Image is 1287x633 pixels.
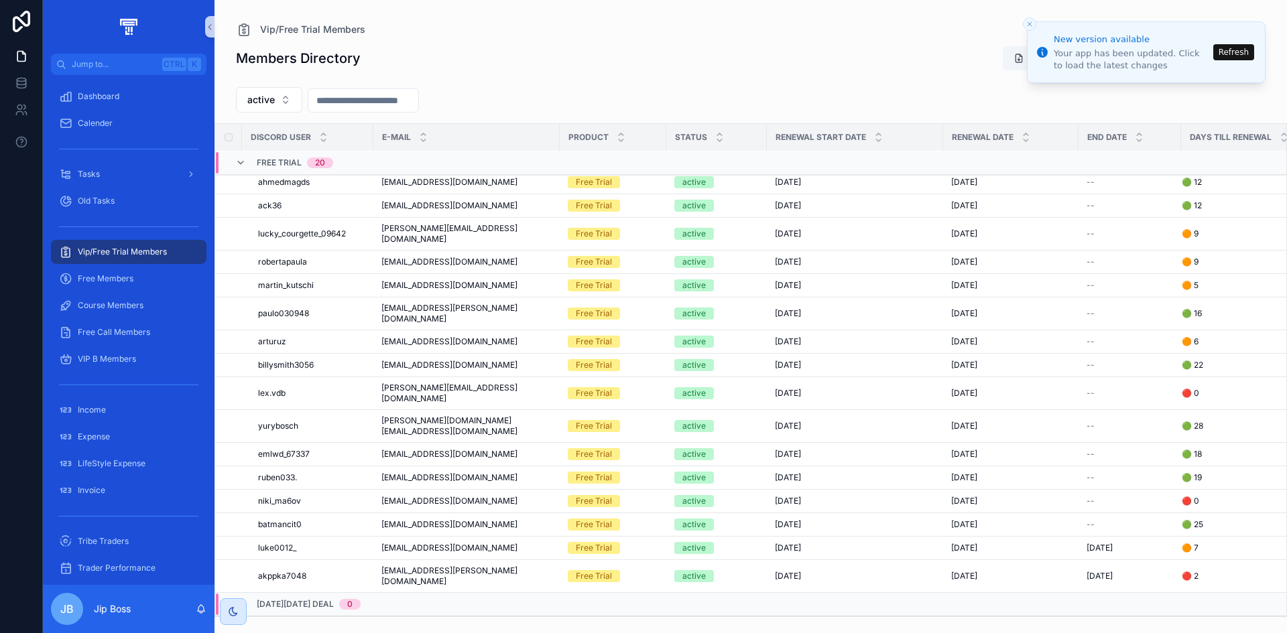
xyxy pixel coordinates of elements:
span: [DATE] [951,308,977,319]
span: [PERSON_NAME][DOMAIN_NAME][EMAIL_ADDRESS][DOMAIN_NAME] [381,415,552,437]
span: 🟢 22 [1182,360,1203,370]
span: [EMAIL_ADDRESS][DOMAIN_NAME] [381,519,517,530]
a: Dashboard [51,84,206,109]
span: [EMAIL_ADDRESS][DOMAIN_NAME] [381,496,517,506]
a: Calender [51,111,206,135]
a: [EMAIL_ADDRESS][DOMAIN_NAME] [381,543,552,553]
span: 🟠 9 [1182,257,1199,267]
a: robertapaula [258,257,365,267]
span: ruben033. [258,472,297,483]
a: martin_kutschi [258,280,365,291]
a: Free Trial [568,256,658,268]
span: [DATE] [775,496,801,506]
span: LifeStyle Expense [78,458,145,469]
span: [EMAIL_ADDRESS][DOMAIN_NAME] [381,177,517,188]
a: -- [1087,177,1173,188]
button: Select Button [236,87,302,113]
a: [EMAIL_ADDRESS][DOMAIN_NAME] [381,519,552,530]
span: [DATE] [1087,543,1113,553]
div: active [682,542,706,554]
span: Free Members [78,273,133,284]
a: niki_ma6ov [258,496,365,506]
a: lex.vdb [258,388,365,399]
a: [EMAIL_ADDRESS][DOMAIN_NAME] [381,496,552,506]
span: Ctrl [162,58,186,71]
span: Vip/Free Trial Members [78,247,167,257]
div: Free Trial [576,518,612,531]
a: Free Trial [568,200,658,212]
span: Invoice [78,485,105,496]
span: martin_kutschi [258,280,314,291]
a: [DATE] [775,519,935,530]
a: Free Trial [568,279,658,291]
div: active [682,279,706,291]
a: [DATE] [951,388,1070,399]
span: Jump to... [72,59,157,70]
span: -- [1087,177,1095,188]
div: Free Trial [576,472,612,484]
div: active [682,200,706,212]
a: active [674,518,759,531]
span: robertapaula [258,257,307,267]
a: active [674,570,759,582]
span: 🟢 25 [1182,519,1203,530]
span: Free Trial [257,157,302,168]
a: active [674,307,759,320]
a: [EMAIL_ADDRESS][DOMAIN_NAME] [381,177,552,188]
a: [DATE] [775,200,935,211]
span: [DATE] [775,177,801,188]
span: -- [1087,200,1095,211]
a: [DATE] [951,571,1070,581]
span: [DATE] [951,360,977,370]
div: Free Trial [576,387,612,399]
div: Free Trial [576,570,612,582]
a: [DATE] [951,257,1070,267]
a: Invoice [51,478,206,502]
span: [DATE] [951,388,977,399]
a: [DATE] [775,388,935,399]
a: [DATE] [775,257,935,267]
span: -- [1087,421,1095,431]
a: [DATE] [775,421,935,431]
span: -- [1087,519,1095,530]
div: Free Trial [576,256,612,268]
span: -- [1087,496,1095,506]
span: [DATE] [775,228,801,239]
span: [DATE] [775,388,801,399]
a: [EMAIL_ADDRESS][DOMAIN_NAME] [381,360,552,370]
a: [DATE] [775,449,935,460]
div: Free Trial [576,176,612,188]
a: active [674,359,759,371]
a: -- [1087,421,1173,431]
button: Export [1003,46,1069,70]
a: [EMAIL_ADDRESS][DOMAIN_NAME] [381,257,552,267]
a: Free Trial [568,448,658,460]
a: [PERSON_NAME][EMAIL_ADDRESS][DOMAIN_NAME] [381,382,552,404]
a: paulo030948 [258,308,365,319]
a: batmancit0 [258,519,365,530]
div: active [682,387,706,399]
span: niki_ma6ov [258,496,301,506]
span: [DATE] [775,519,801,530]
a: -- [1087,449,1173,460]
span: [DATE] [775,449,801,460]
a: active [674,542,759,554]
span: 🟢 12 [1182,177,1202,188]
span: -- [1087,336,1095,347]
div: active [682,570,706,582]
span: [DATE] [951,336,977,347]
span: 🟢 19 [1182,472,1202,483]
a: akppka7048 [258,571,365,581]
a: [DATE] [775,496,935,506]
span: -- [1087,280,1095,291]
a: active [674,176,759,188]
span: [DATE] [951,200,977,211]
span: Calender [78,118,113,129]
span: Expense [78,431,110,442]
div: active [682,256,706,268]
div: Free Trial [576,448,612,460]
span: ack36 [258,200,282,211]
a: active [674,420,759,432]
span: 🟢 12 [1182,200,1202,211]
a: -- [1087,336,1173,347]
